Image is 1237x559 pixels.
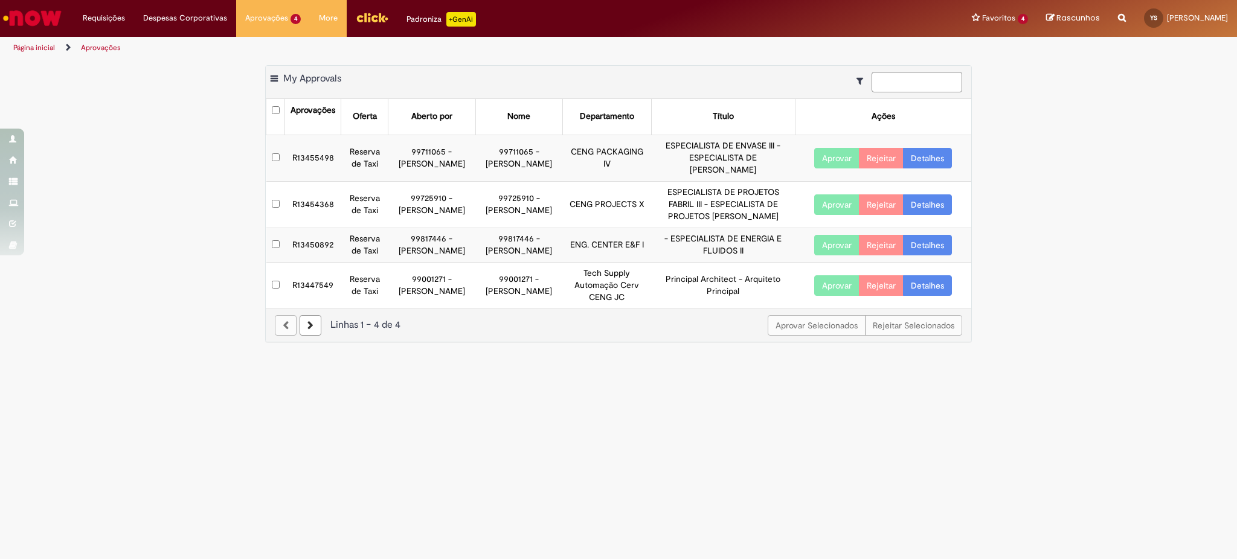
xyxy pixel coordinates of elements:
span: Favoritos [982,12,1015,24]
span: YS [1150,14,1157,22]
button: Aprovar [814,148,859,168]
span: Rascunhos [1056,12,1100,24]
button: Aprovar [814,275,859,296]
td: 99817446 - [PERSON_NAME] [475,228,562,262]
td: Reserva de Taxi [341,181,388,228]
div: Linhas 1 − 4 de 4 [275,318,962,332]
p: +GenAi [446,12,476,27]
a: Página inicial [13,43,55,53]
td: R13450892 [285,228,341,262]
td: Reserva de Taxi [341,262,388,308]
ul: Trilhas de página [9,37,815,59]
td: 99711065 - [PERSON_NAME] [475,135,562,181]
td: Reserva de Taxi [341,228,388,262]
td: Reserva de Taxi [341,135,388,181]
td: CENG PACKAGING IV [562,135,651,181]
img: click_logo_yellow_360x200.png [356,8,388,27]
span: 4 [291,14,301,24]
div: Ações [872,110,895,123]
td: 99817446 - [PERSON_NAME] [388,228,475,262]
button: Rejeitar [859,194,904,215]
span: 4 [1018,14,1028,24]
a: Detalhes [903,235,952,255]
div: Aberto por [411,110,452,123]
td: R13454368 [285,181,341,228]
button: Aprovar [814,235,859,255]
span: My Approvals [283,72,341,85]
td: 99001271 - [PERSON_NAME] [475,262,562,308]
img: ServiceNow [1,6,63,30]
a: Rascunhos [1046,13,1100,24]
span: Aprovações [245,12,288,24]
button: Aprovar [814,194,859,215]
span: Despesas Corporativas [143,12,227,24]
td: Tech Supply Automação Cerv CENG JC [562,262,651,308]
div: Aprovações [291,104,335,117]
div: Departamento [580,110,634,123]
td: R13447549 [285,262,341,308]
span: More [319,12,338,24]
a: Detalhes [903,194,952,215]
td: 99725910 - [PERSON_NAME] [388,181,475,228]
td: 99001271 - [PERSON_NAME] [388,262,475,308]
button: Rejeitar [859,275,904,296]
th: Aprovações [285,99,341,135]
div: Padroniza [406,12,476,27]
div: Nome [507,110,530,123]
a: Detalhes [903,148,952,168]
i: Mostrar filtros para: Suas Solicitações [856,77,869,85]
td: ESPECIALISTA DE PROJETOS FABRIL III - ESPECIALISTA DE PROJETOS [PERSON_NAME] [651,181,795,228]
td: 99711065 - [PERSON_NAME] [388,135,475,181]
td: 99725910 - [PERSON_NAME] [475,181,562,228]
button: Rejeitar [859,148,904,168]
td: CENG PROJECTS X [562,181,651,228]
span: [PERSON_NAME] [1167,13,1228,23]
div: Título [713,110,734,123]
td: R13455498 [285,135,341,181]
a: Aprovações [81,43,121,53]
span: Requisições [83,12,125,24]
button: Rejeitar [859,235,904,255]
div: Oferta [353,110,377,123]
a: Detalhes [903,275,952,296]
td: - ESPECIALISTA DE ENERGIA E FLUIDOS II [651,228,795,262]
td: Principal Architect - Arquiteto Principal [651,262,795,308]
td: ESPECIALISTA DE ENVASE III - ESPECIALISTA DE [PERSON_NAME] [651,135,795,181]
td: ENG. CENTER E&F I [562,228,651,262]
